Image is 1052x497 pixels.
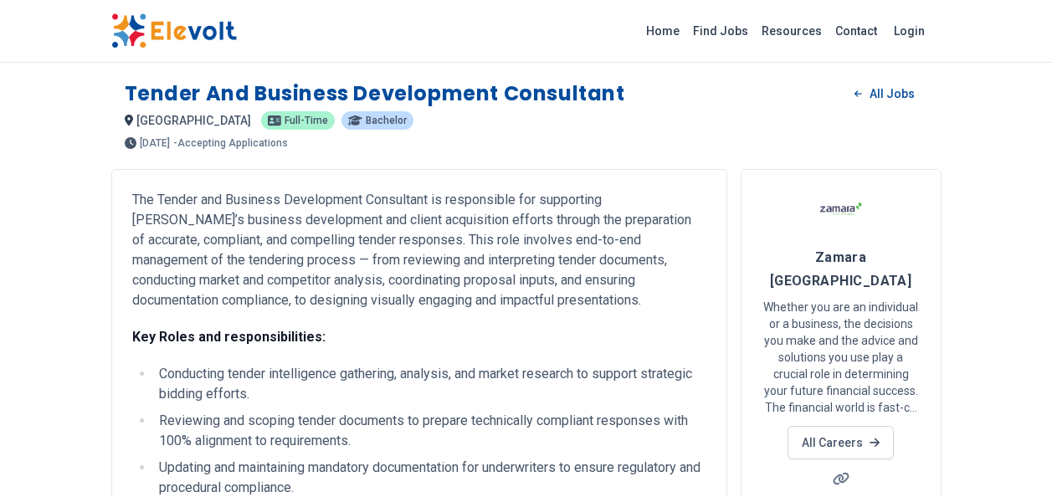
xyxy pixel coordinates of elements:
[136,114,251,127] span: [GEOGRAPHIC_DATA]
[132,329,326,345] strong: Key Roles and responsibilities:
[111,13,237,49] img: Elevolt
[686,18,755,44] a: Find Jobs
[639,18,686,44] a: Home
[125,80,625,107] h1: Tender and Business Development Consultant
[829,18,884,44] a: Contact
[140,138,170,148] span: [DATE]
[173,138,288,148] p: - Accepting Applications
[154,411,706,451] li: Reviewing and scoping tender documents to prepare technically compliant responses with 100% align...
[788,426,894,459] a: All Careers
[132,190,706,310] p: The Tender and Business Development Consultant is responsible for supporting [PERSON_NAME]’s busi...
[154,364,706,404] li: Conducting tender intelligence gathering, analysis, and market research to support strategic bidd...
[366,115,407,126] span: Bachelor
[285,115,328,126] span: Full-time
[762,299,921,416] p: Whether you are an individual or a business, the decisions you make and the advice and solutions ...
[820,190,862,232] img: Zamara Kenya
[841,81,927,106] a: All Jobs
[755,18,829,44] a: Resources
[770,249,912,289] span: Zamara [GEOGRAPHIC_DATA]
[884,14,935,48] a: Login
